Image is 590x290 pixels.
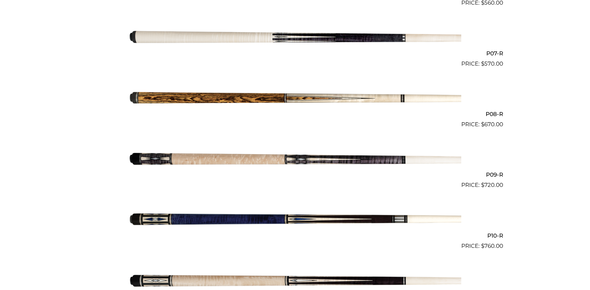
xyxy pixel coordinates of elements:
h2: P08-R [87,108,503,120]
img: P09-R [129,131,461,187]
h2: P10-R [87,229,503,242]
bdi: 720.00 [481,182,503,188]
img: P10-R [129,192,461,247]
a: P07-R $570.00 [87,10,503,68]
bdi: 670.00 [481,121,503,128]
span: $ [481,60,484,67]
a: P08-R $670.00 [87,71,503,129]
img: P07-R [129,10,461,65]
bdi: 760.00 [481,243,503,249]
h2: P07-R [87,47,503,59]
a: P10-R $760.00 [87,192,503,250]
span: $ [481,182,484,188]
img: P08-R [129,71,461,126]
bdi: 570.00 [481,60,503,67]
span: $ [481,243,484,249]
span: $ [481,121,484,128]
a: P09-R $720.00 [87,131,503,189]
h2: P09-R [87,169,503,181]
